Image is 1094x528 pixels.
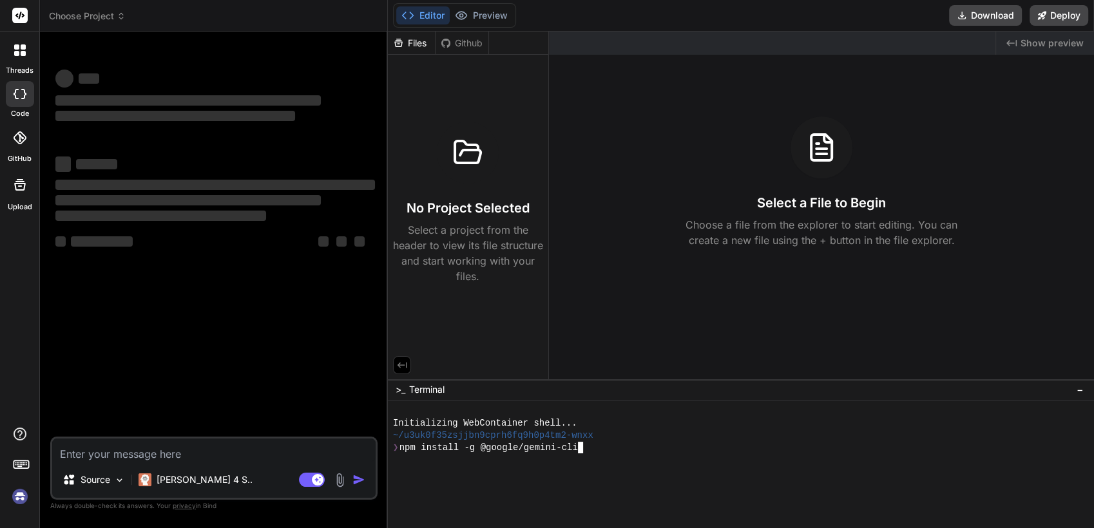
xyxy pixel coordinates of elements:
label: Upload [8,202,32,212]
button: Download [949,5,1022,26]
p: Select a project from the header to view its file structure and start working with your files. [393,222,543,284]
label: code [11,108,29,119]
span: ‌ [55,111,295,121]
img: signin [9,486,31,507]
span: ‌ [79,73,99,84]
span: npm install -g @google/gemini-cli [399,442,578,454]
img: attachment [332,473,347,487]
span: ‌ [55,211,266,221]
h3: Select a File to Begin [757,194,886,212]
span: Terminal [409,383,445,396]
span: Show preview [1021,37,1084,50]
button: − [1074,379,1086,400]
img: icon [352,473,365,486]
h3: No Project Selected [407,199,530,217]
span: ❯ [393,442,399,454]
span: ‌ [55,95,321,106]
span: ‌ [318,236,329,247]
span: ‌ [354,236,365,247]
label: threads [6,65,34,76]
span: Choose Project [49,10,126,23]
span: ‌ [55,70,73,88]
button: Preview [450,6,513,24]
button: Deploy [1030,5,1088,26]
p: Source [81,473,110,486]
span: Initializing WebContainer shell... [393,417,577,429]
div: Files [388,37,435,50]
span: ‌ [55,236,66,247]
span: ‌ [55,180,375,190]
img: Claude 4 Sonnet [139,473,151,486]
button: Editor [396,6,450,24]
span: privacy [173,502,196,509]
p: Choose a file from the explorer to start editing. You can create a new file using the + button in... [677,217,966,248]
span: ‌ [76,159,117,169]
span: ‌ [336,236,347,247]
div: Github [436,37,488,50]
span: ‌ [71,236,133,247]
span: >_ [396,383,405,396]
span: ‌ [55,195,321,205]
label: GitHub [8,153,32,164]
img: Pick Models [114,475,125,486]
span: ~/u3uk0f35zsjjbn9cprh6fq9h0p4tm2-wnxx [393,429,593,442]
span: ‌ [55,156,71,172]
span: − [1077,383,1084,396]
p: Always double-check its answers. Your in Bind [50,500,378,512]
p: [PERSON_NAME] 4 S.. [157,473,253,486]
